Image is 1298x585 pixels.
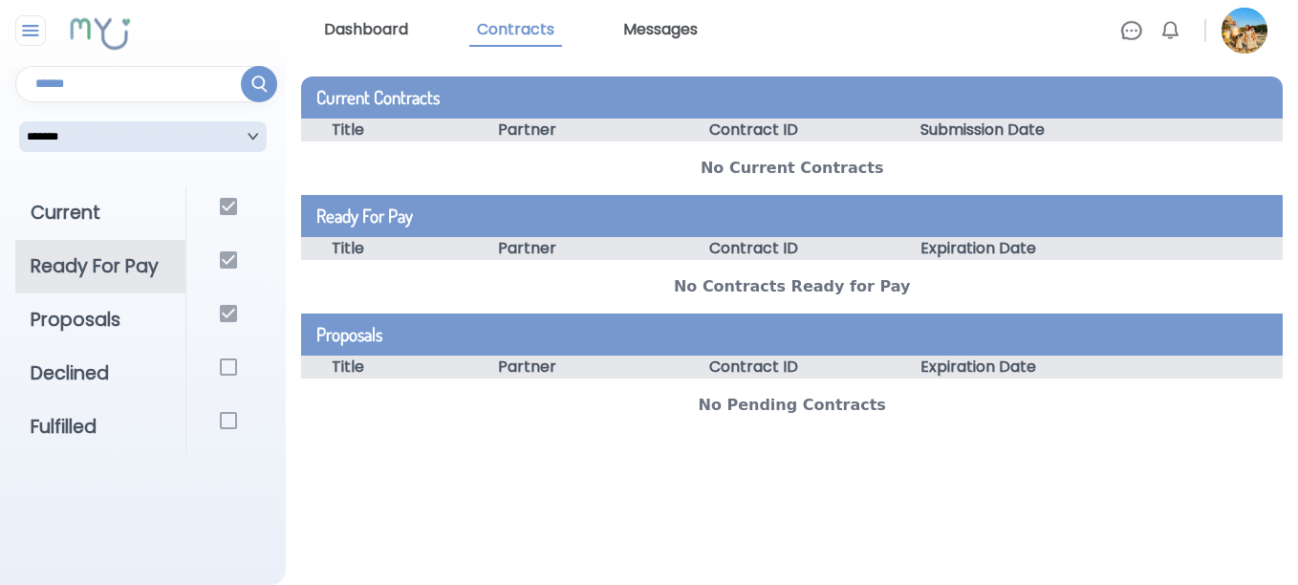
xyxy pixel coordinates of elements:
[1120,19,1143,42] img: Chat
[890,119,1086,141] div: Submission Date
[301,119,497,141] div: Title
[301,379,1283,432] div: No Pending Contracts
[15,186,185,240] div: Current
[890,356,1086,379] div: Expiration Date
[301,195,1283,237] div: Ready For Pay
[469,14,562,47] a: Contracts
[15,401,185,454] div: Fulfilled
[301,260,1283,314] div: No Contracts Ready for Pay
[301,76,1283,119] div: Current Contracts
[498,356,694,379] div: Partner
[498,237,694,260] div: Partner
[316,14,416,47] a: Dashboard
[19,19,43,42] img: Close sidebar
[694,356,890,379] div: Contract ID
[694,237,890,260] div: Contract ID
[498,119,694,141] div: Partner
[1158,19,1181,42] img: Bell
[15,240,185,293] div: Ready For Pay
[301,237,497,260] div: Title
[15,347,185,401] div: Declined
[15,293,185,347] div: Proposals
[616,14,705,47] a: Messages
[1222,8,1267,54] img: Profile
[301,356,497,379] div: Title
[694,119,890,141] div: Contract ID
[301,314,1283,356] div: Proposals
[301,141,1283,195] div: No Current Contracts
[890,237,1086,260] div: Expiration Date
